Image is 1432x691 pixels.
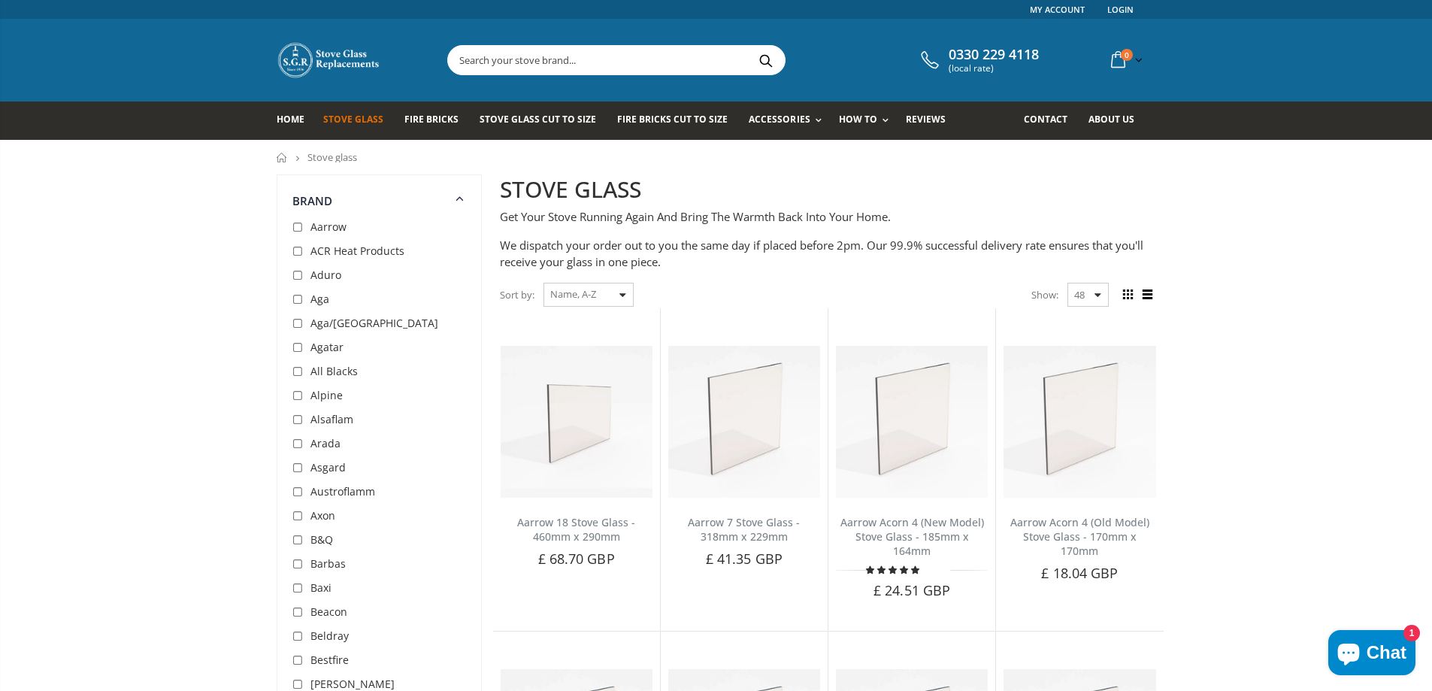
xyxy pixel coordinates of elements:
[840,515,984,558] a: Aarrow Acorn 4 (New Model) Stove Glass - 185mm x 164mm
[323,113,383,126] span: Stove Glass
[500,208,1156,226] p: Get Your Stove Running Again And Bring The Warmth Back Into Your Home.
[1140,286,1156,303] span: List view
[668,346,820,498] img: Aarrow 7 Stove Glass
[310,292,329,306] span: Aga
[310,316,438,330] span: Aga/[GEOGRAPHIC_DATA]
[1121,49,1133,61] span: 0
[706,550,783,568] span: £ 41.35 GBP
[1088,102,1146,140] a: About us
[500,174,1156,205] h2: STOVE GLASS
[307,150,357,164] span: Stove glass
[310,580,332,595] span: Baxi
[310,388,343,402] span: Alpine
[480,102,607,140] a: Stove Glass Cut To Size
[839,102,896,140] a: How To
[1105,45,1146,74] a: 0
[277,153,288,162] a: Home
[1024,113,1067,126] span: Contact
[310,605,347,619] span: Beacon
[500,237,1156,271] p: We dispatch your order out to you the same day if placed before 2pm. Our 99.9% successful deliver...
[310,220,347,234] span: Aarrow
[949,47,1039,63] span: 0330 229 4118
[906,113,946,126] span: Reviews
[1010,515,1149,558] a: Aarrow Acorn 4 (Old Model) Stove Glass - 170mm x 170mm
[310,508,335,523] span: Axon
[310,556,346,571] span: Barbas
[500,282,534,308] span: Sort by:
[310,484,375,499] span: Austroflamm
[310,653,349,667] span: Bestfire
[517,515,635,544] a: Aarrow 18 Stove Glass - 460mm x 290mm
[277,102,316,140] a: Home
[906,102,957,140] a: Reviews
[292,193,333,208] span: Brand
[277,113,304,126] span: Home
[404,102,470,140] a: Fire Bricks
[749,113,810,126] span: Accessories
[873,581,950,599] span: £ 24.51 GBP
[448,46,953,74] input: Search your stove brand...
[310,436,341,450] span: Arada
[866,564,922,575] span: 5.00 stars
[749,102,828,140] a: Accessories
[310,460,346,474] span: Asgard
[310,677,395,691] span: [PERSON_NAME]
[480,113,596,126] span: Stove Glass Cut To Size
[917,47,1039,74] a: 0330 229 4118 (local rate)
[836,346,988,498] img: Aarrow Acorn 4 New Model Stove Glass
[1324,630,1420,679] inbox-online-store-chat: Shopify online store chat
[1031,283,1058,307] span: Show:
[688,515,800,544] a: Aarrow 7 Stove Glass - 318mm x 229mm
[1088,113,1134,126] span: About us
[310,244,404,258] span: ACR Heat Products
[404,113,459,126] span: Fire Bricks
[1024,102,1079,140] a: Contact
[310,340,344,354] span: Agatar
[839,113,877,126] span: How To
[538,550,615,568] span: £ 68.70 GBP
[310,532,333,547] span: B&Q
[1041,564,1118,582] span: £ 18.04 GBP
[277,41,382,79] img: Stove Glass Replacement
[310,412,353,426] span: Alsaflam
[617,113,728,126] span: Fire Bricks Cut To Size
[949,63,1039,74] span: (local rate)
[501,346,652,498] img: Aarrow 18 Stove Glass
[617,102,739,140] a: Fire Bricks Cut To Size
[1120,286,1137,303] span: Grid view
[310,268,341,282] span: Aduro
[1004,346,1155,498] img: Aarrow Acorn 4 Old Model Stove Glass
[310,364,358,378] span: All Blacks
[749,46,783,74] button: Search
[310,629,349,643] span: Beldray
[323,102,395,140] a: Stove Glass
